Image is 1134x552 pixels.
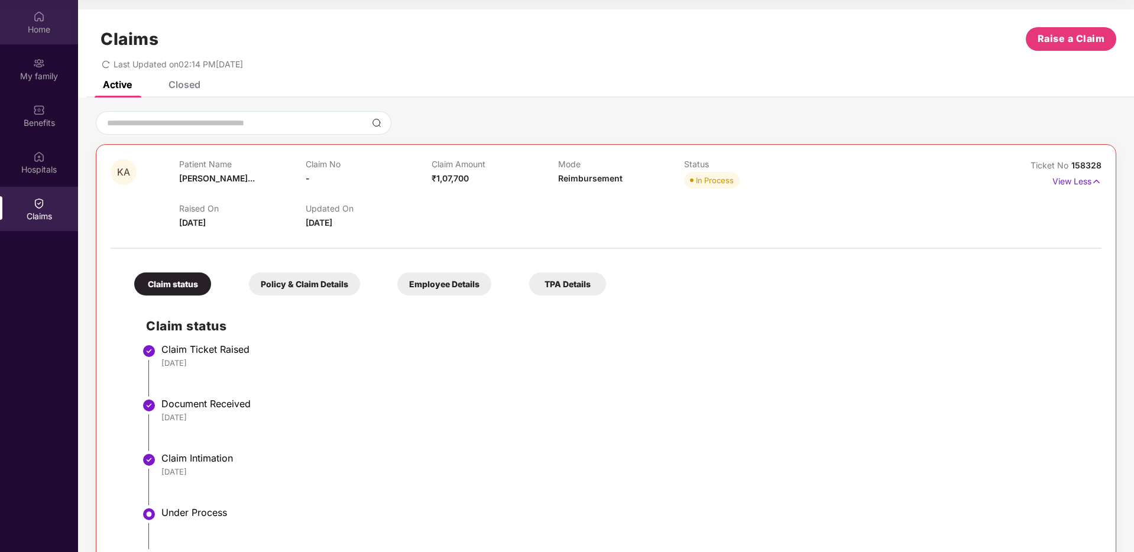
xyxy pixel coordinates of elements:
[101,29,158,49] h1: Claims
[529,272,606,296] div: TPA Details
[102,59,110,69] span: redo
[432,159,558,169] p: Claim Amount
[306,217,332,228] span: [DATE]
[397,272,491,296] div: Employee Details
[1026,27,1116,51] button: Raise a Claim
[372,118,381,128] img: svg+xml;base64,PHN2ZyBpZD0iU2VhcmNoLTMyeDMyIiB4bWxucz0iaHR0cDovL3d3dy53My5vcmcvMjAwMC9zdmciIHdpZH...
[33,57,45,69] img: svg+xml;base64,PHN2ZyB3aWR0aD0iMjAiIGhlaWdodD0iMjAiIHZpZXdCb3g9IjAgMCAyMCAyMCIgZmlsbD0ibm9uZSIgeG...
[684,159,810,169] p: Status
[161,452,1090,464] div: Claim Intimation
[146,316,1090,336] h2: Claim status
[134,272,211,296] div: Claim status
[142,398,156,413] img: svg+xml;base64,PHN2ZyBpZD0iU3RlcC1Eb25lLTMyeDMyIiB4bWxucz0iaHR0cDovL3d3dy53My5vcmcvMjAwMC9zdmciIH...
[161,466,1090,477] div: [DATE]
[179,173,255,183] span: [PERSON_NAME]...
[696,174,734,186] div: In Process
[117,167,130,177] span: KA
[161,343,1090,355] div: Claim Ticket Raised
[249,272,360,296] div: Policy & Claim Details
[306,203,432,213] p: Updated On
[33,197,45,209] img: svg+xml;base64,PHN2ZyBpZD0iQ2xhaW0iIHhtbG5zPSJodHRwOi8vd3d3LnczLm9yZy8yMDAwL3N2ZyIgd2lkdGg9IjIwIi...
[142,344,156,358] img: svg+xml;base64,PHN2ZyBpZD0iU3RlcC1Eb25lLTMyeDMyIiB4bWxucz0iaHR0cDovL3d3dy53My5vcmcvMjAwMC9zdmciIH...
[1052,172,1101,188] p: View Less
[33,104,45,116] img: svg+xml;base64,PHN2ZyBpZD0iQmVuZWZpdHMiIHhtbG5zPSJodHRwOi8vd3d3LnczLm9yZy8yMDAwL3N2ZyIgd2lkdGg9Ij...
[179,159,305,169] p: Patient Name
[1091,175,1101,188] img: svg+xml;base64,PHN2ZyB4bWxucz0iaHR0cDovL3d3dy53My5vcmcvMjAwMC9zdmciIHdpZHRoPSIxNyIgaGVpZ2h0PSIxNy...
[33,11,45,22] img: svg+xml;base64,PHN2ZyBpZD0iSG9tZSIgeG1sbnM9Imh0dHA6Ly93d3cudzMub3JnLzIwMDAvc3ZnIiB3aWR0aD0iMjAiIG...
[1031,160,1071,170] span: Ticket No
[1038,31,1105,46] span: Raise a Claim
[161,506,1090,518] div: Under Process
[161,398,1090,410] div: Document Received
[161,358,1090,368] div: [DATE]
[558,173,623,183] span: Reimbursement
[142,453,156,467] img: svg+xml;base64,PHN2ZyBpZD0iU3RlcC1Eb25lLTMyeDMyIiB4bWxucz0iaHR0cDovL3d3dy53My5vcmcvMjAwMC9zdmciIH...
[114,59,243,69] span: Last Updated on 02:14 PM[DATE]
[179,217,206,228] span: [DATE]
[179,203,305,213] p: Raised On
[432,173,469,183] span: ₹1,07,700
[33,151,45,163] img: svg+xml;base64,PHN2ZyBpZD0iSG9zcGl0YWxzIiB4bWxucz0iaHR0cDovL3d3dy53My5vcmcvMjAwMC9zdmciIHdpZHRoPS...
[558,159,684,169] p: Mode
[1071,160,1101,170] span: 158328
[161,412,1090,423] div: [DATE]
[103,79,132,90] div: Active
[306,159,432,169] p: Claim No
[306,173,310,183] span: -
[142,507,156,521] img: svg+xml;base64,PHN2ZyBpZD0iU3RlcC1BY3RpdmUtMzJ4MzIiIHhtbG5zPSJodHRwOi8vd3d3LnczLm9yZy8yMDAwL3N2Zy...
[169,79,200,90] div: Closed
